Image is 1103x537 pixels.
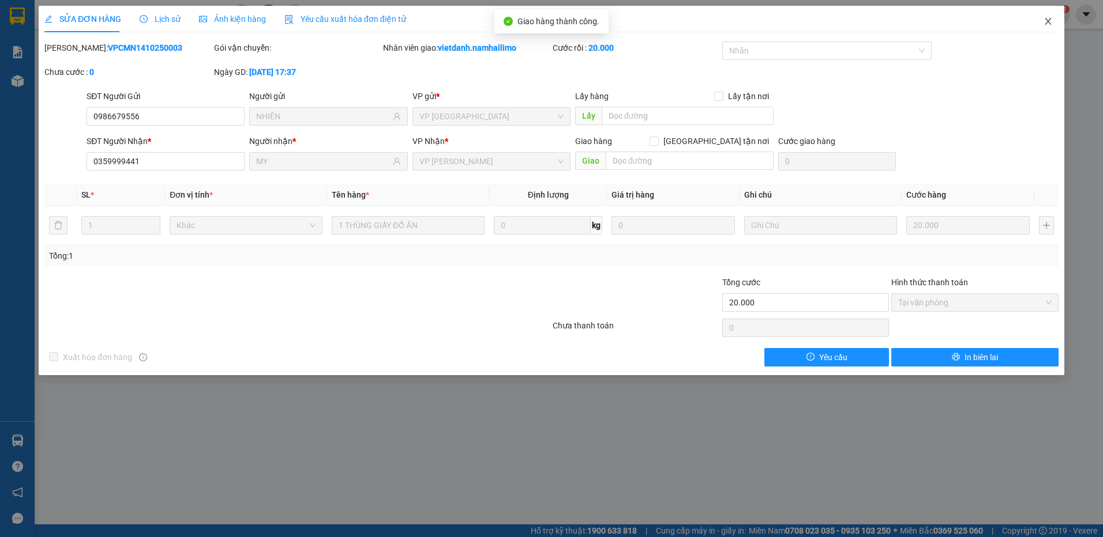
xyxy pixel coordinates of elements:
div: [PERSON_NAME]: [44,41,212,54]
span: printer [952,353,960,362]
span: user [393,112,401,120]
img: icon [284,15,294,24]
div: Nhân viên giao: [383,41,550,54]
span: Xuất hóa đơn hàng [58,351,137,364]
span: SL [81,190,91,199]
b: vietdanh.namhailimo [438,43,516,52]
div: SĐT Người Nhận [87,135,245,148]
b: 0 [89,67,94,77]
span: In biên lai [965,351,998,364]
span: check-circle [504,17,513,26]
input: Dọc đường [602,107,774,125]
div: Người nhận [249,135,407,148]
span: Giao hàng [575,137,612,146]
span: picture [199,15,207,23]
div: SĐT Người Gửi [87,90,245,103]
span: Cước hàng [906,190,946,199]
span: VP Phan Thiết [419,153,564,170]
span: Giao [575,152,606,170]
span: Tổng cước [722,278,760,287]
button: plus [1039,216,1054,235]
span: Tên hàng [332,190,369,199]
div: Tổng: 1 [49,249,426,262]
span: kg [591,216,602,235]
span: exclamation-circle [806,353,815,362]
input: Cước giao hàng [778,152,896,171]
span: Giao hàng thành công. [517,17,599,26]
input: Tên người nhận [256,155,390,168]
span: close [1044,17,1053,26]
button: exclamation-circleYêu cầu [764,348,889,366]
span: Định lượng [528,190,569,199]
th: Ghi chú [740,184,902,206]
span: Tại văn phòng [898,294,1052,311]
span: SỬA ĐƠN HÀNG [44,14,121,24]
div: Chưa cước : [44,66,212,78]
div: VP gửi [412,90,571,103]
div: Người gửi [249,90,407,103]
span: Lấy tận nơi [723,90,774,103]
span: clock-circle [140,15,148,23]
input: 0 [906,216,1030,235]
b: [DATE] 17:37 [249,67,296,77]
input: Tên người gửi [256,110,390,123]
span: Lịch sử [140,14,181,24]
input: 0 [611,216,735,235]
span: info-circle [139,353,147,361]
span: Lấy hàng [575,92,609,101]
span: edit [44,15,52,23]
input: VD: Bàn, Ghế [332,216,485,235]
div: Gói vận chuyển: [214,41,381,54]
span: Lấy [575,107,602,125]
span: VP Nhận [412,137,445,146]
span: Yêu cầu [819,351,847,364]
span: user [393,157,401,165]
b: 20.000 [588,43,614,52]
label: Hình thức thanh toán [891,278,968,287]
button: delete [49,216,67,235]
input: Ghi Chú [744,216,897,235]
div: Chưa thanh toán [551,319,721,339]
div: Cước rồi : [553,41,720,54]
label: Cước giao hàng [778,137,835,146]
b: VPCMN1410250003 [108,43,182,52]
input: Dọc đường [606,152,774,170]
span: VP chợ Mũi Né [419,108,564,125]
span: Yêu cầu xuất hóa đơn điện tử [284,14,406,24]
button: printerIn biên lai [891,348,1059,366]
span: Đơn vị tính [170,190,213,199]
span: Khác [177,217,316,234]
span: Ảnh kiện hàng [199,14,266,24]
div: Ngày GD: [214,66,381,78]
span: [GEOGRAPHIC_DATA] tận nơi [659,135,774,148]
button: Close [1032,6,1064,38]
span: Giá trị hàng [611,190,654,199]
